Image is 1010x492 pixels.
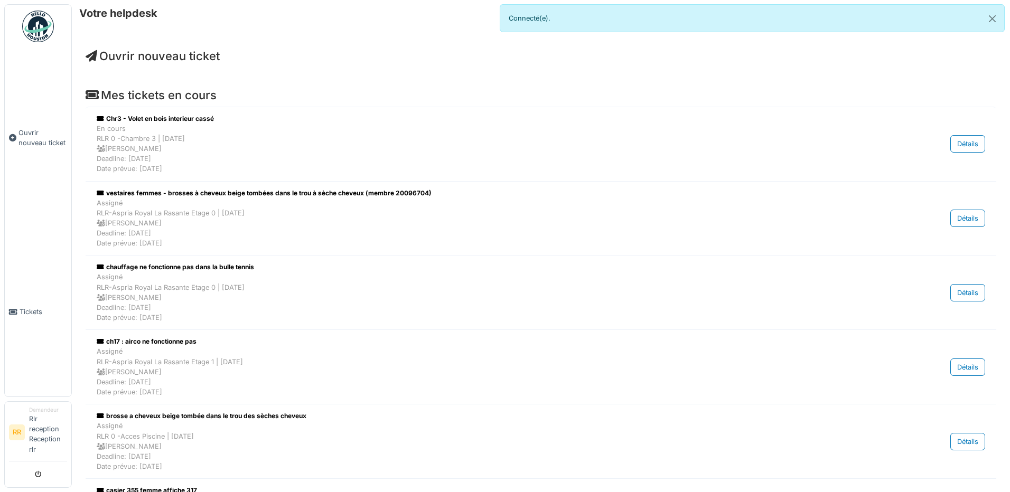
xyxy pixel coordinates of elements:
div: chauffage ne fonctionne pas dans la bulle tennis [97,262,856,272]
a: vestaires femmes - brosses à cheveux beige tombées dans le trou à sèche cheveux (membre 20096704)... [94,186,988,251]
span: Tickets [20,307,67,317]
a: Chr3 - Volet en bois interieur cassé En coursRLR 0 -Chambre 3 | [DATE] [PERSON_NAME]Deadline: [DA... [94,111,988,177]
li: RR [9,424,25,440]
a: Ouvrir nouveau ticket [5,48,71,227]
div: Assigné RLR-Aspria Royal La Rasante Etage 0 | [DATE] [PERSON_NAME] Deadline: [DATE] Date prévue: ... [97,198,856,249]
div: Détails [950,358,985,376]
div: En cours RLR 0 -Chambre 3 | [DATE] [PERSON_NAME] Deadline: [DATE] Date prévue: [DATE] [97,124,856,174]
h4: Mes tickets en cours [86,88,996,102]
a: Ouvrir nouveau ticket [86,49,220,63]
div: Détails [950,210,985,227]
img: Badge_color-CXgf-gQk.svg [22,11,54,42]
a: RR DemandeurRlr reception Reception rlr [9,406,67,461]
div: Détails [950,135,985,153]
div: Détails [950,284,985,301]
div: Assigné RLR-Aspria Royal La Rasante Etage 0 | [DATE] [PERSON_NAME] Deadline: [DATE] Date prévue: ... [97,272,856,323]
h6: Votre helpdesk [79,7,157,20]
a: Tickets [5,227,71,396]
div: brosse a cheveux beige tombée dans le trou des sèches cheveux [97,411,856,421]
div: Connecté(e). [500,4,1005,32]
div: Détails [950,433,985,450]
a: ch17 : airco ne fonctionne pas AssignéRLR-Aspria Royal La Rasante Etage 1 | [DATE] [PERSON_NAME]D... [94,334,988,400]
div: Demandeur [29,406,67,414]
div: ch17 : airco ne fonctionne pas [97,337,856,346]
li: Rlr reception Reception rlr [29,406,67,459]
div: Assigné RLR 0 -Acces Piscine | [DATE] [PERSON_NAME] Deadline: [DATE] Date prévue: [DATE] [97,421,856,471]
div: Chr3 - Volet en bois interieur cassé [97,114,856,124]
div: Assigné RLR-Aspria Royal La Rasante Etage 1 | [DATE] [PERSON_NAME] Deadline: [DATE] Date prévue: ... [97,346,856,397]
div: vestaires femmes - brosses à cheveux beige tombées dans le trou à sèche cheveux (membre 20096704) [97,188,856,198]
a: brosse a cheveux beige tombée dans le trou des sèches cheveux AssignéRLR 0 -Acces Piscine | [DATE... [94,409,988,474]
a: chauffage ne fonctionne pas dans la bulle tennis AssignéRLR-Aspria Royal La Rasante Etage 0 | [DA... [94,260,988,325]
button: Close [980,5,1004,33]
span: Ouvrir nouveau ticket [18,128,67,148]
